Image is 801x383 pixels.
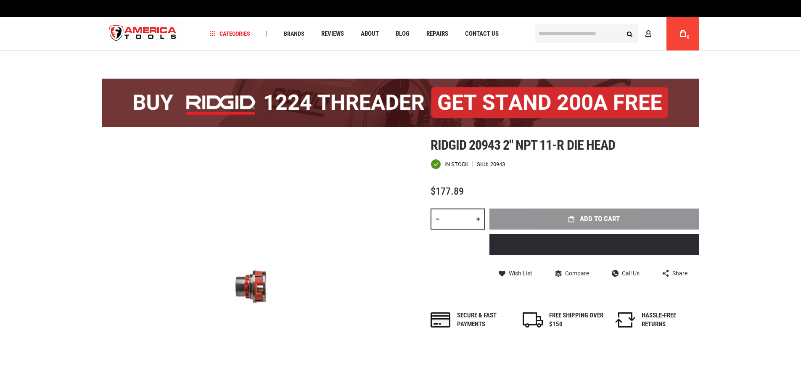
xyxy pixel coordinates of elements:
[426,31,448,37] span: Repairs
[642,311,696,329] div: HASSLE-FREE RETURNS
[490,161,505,167] div: 20943
[672,270,687,276] span: Share
[523,312,543,328] img: shipping
[321,31,344,37] span: Reviews
[396,31,410,37] span: Blog
[565,270,589,276] span: Compare
[284,31,304,37] span: Brands
[555,269,589,277] a: Compare
[431,185,464,197] span: $177.89
[465,31,499,37] span: Contact Us
[612,269,640,277] a: Call Us
[317,28,348,40] a: Reviews
[509,270,532,276] span: Wish List
[280,28,308,40] a: Brands
[210,31,250,37] span: Categories
[499,269,532,277] a: Wish List
[675,17,691,50] a: 0
[461,28,502,40] a: Contact Us
[431,137,615,153] span: Ridgid 20943 2" npt 11-r die head
[392,28,413,40] a: Blog
[477,161,490,167] strong: SKU
[622,26,638,42] button: Search
[457,311,512,329] div: Secure & fast payments
[549,311,604,329] div: FREE SHIPPING OVER $150
[444,161,468,167] span: In stock
[357,28,383,40] a: About
[206,28,254,40] a: Categories
[423,28,452,40] a: Repairs
[102,79,699,127] img: BOGO: Buy the RIDGID® 1224 Threader (26092), get the 92467 200A Stand FREE!
[622,270,640,276] span: Call Us
[102,18,184,50] img: America Tools
[102,18,184,50] a: store logo
[361,31,379,37] span: About
[431,159,468,169] div: Availability
[615,312,635,328] img: returns
[687,35,690,40] span: 0
[431,312,451,328] img: payments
